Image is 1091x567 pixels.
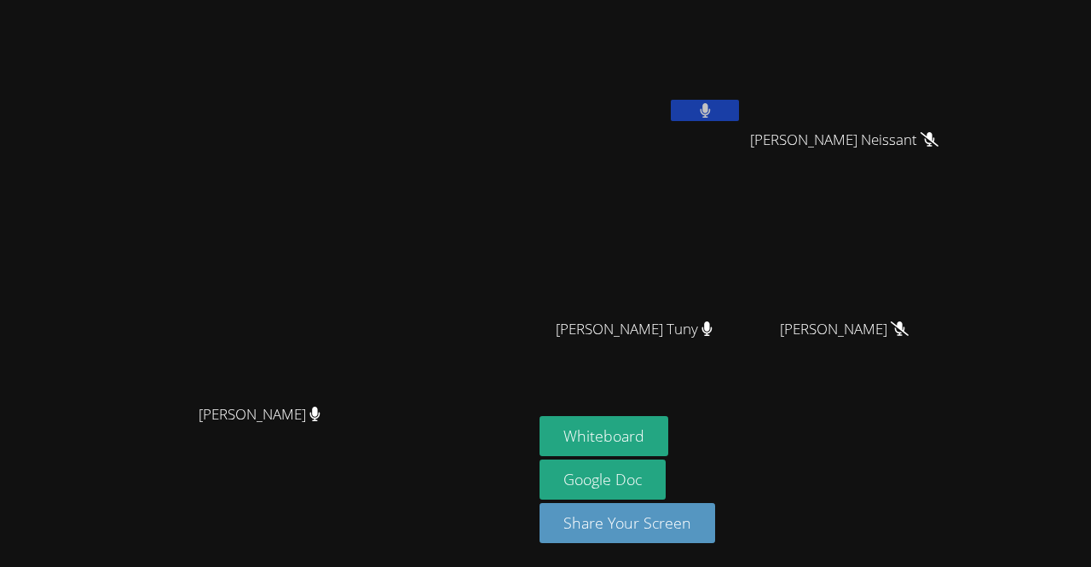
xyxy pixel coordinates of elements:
[540,416,668,456] button: Whiteboard
[199,402,320,427] span: [PERSON_NAME]
[540,503,715,543] button: Share Your Screen
[750,128,938,153] span: [PERSON_NAME] Neissant
[780,317,909,342] span: [PERSON_NAME]
[556,317,713,342] span: [PERSON_NAME] Tuny
[540,460,666,500] a: Google Doc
